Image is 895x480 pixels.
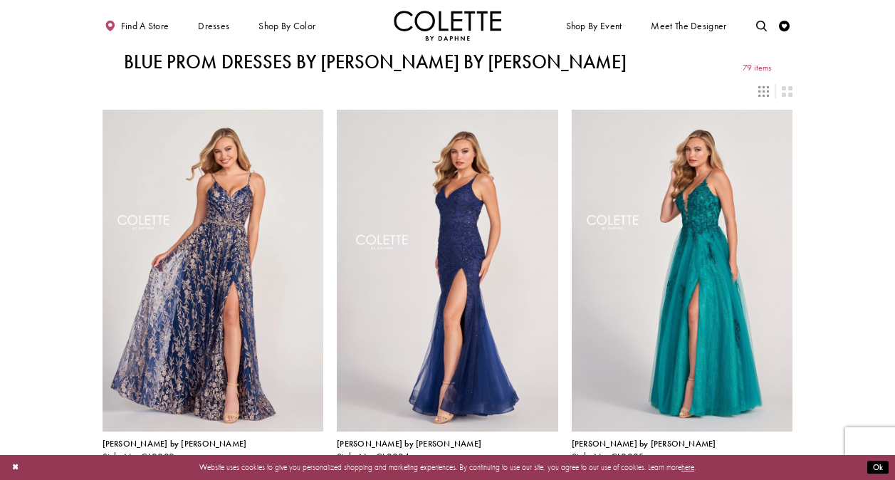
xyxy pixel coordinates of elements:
a: here [681,462,694,472]
div: Colette by Daphne Style No. CL2022 [103,439,247,462]
span: [PERSON_NAME] by [PERSON_NAME] [337,438,481,449]
button: Submit Dialog [867,461,889,474]
a: Visit Colette by Daphne Style No. CL2025 Page [572,110,793,432]
a: Visit Colette by Daphne Style No. CL2022 Page [103,110,324,432]
div: Layout Controls [95,79,799,103]
p: Website uses cookies to give you personalized shopping and marketing experiences. By continuing t... [78,460,817,474]
div: Colette by Daphne Style No. CL2025 [572,439,716,462]
span: Switch layout to 2 columns [782,86,792,97]
button: Close Dialog [6,458,24,477]
span: [PERSON_NAME] by [PERSON_NAME] [103,438,247,449]
div: Colette by Daphne Style No. CL2024 [337,439,481,462]
span: Switch layout to 3 columns [758,86,769,97]
span: [PERSON_NAME] by [PERSON_NAME] [572,438,716,449]
a: Visit Colette by Daphne Style No. CL2024 Page [337,110,558,432]
h1: Blue Prom Dresses by [PERSON_NAME] by [PERSON_NAME] [124,51,627,73]
span: 79 items [743,63,771,73]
